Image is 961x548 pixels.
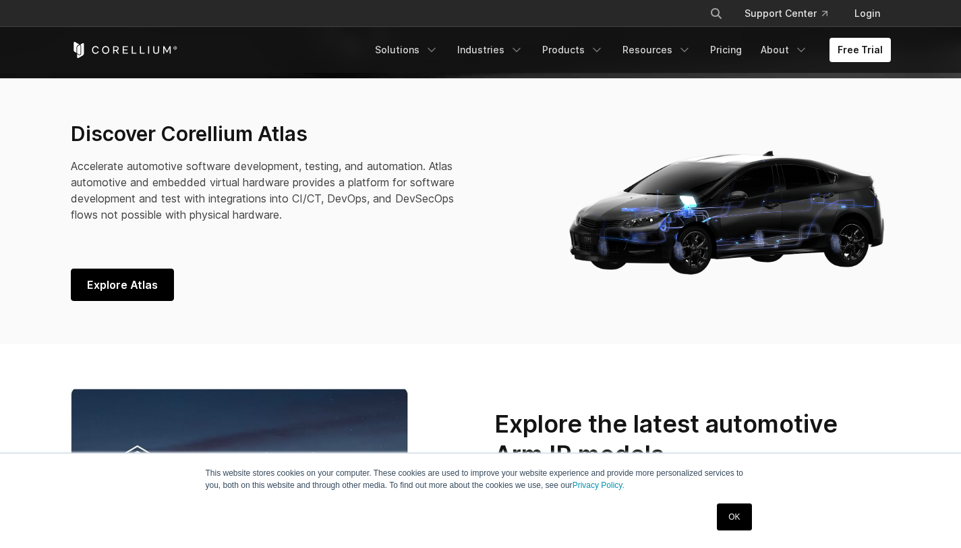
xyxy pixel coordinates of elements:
a: Solutions [367,38,446,62]
p: This website stores cookies on your computer. These cookies are used to improve your website expe... [206,467,756,491]
a: Products [534,38,612,62]
button: Search [704,1,728,26]
a: Privacy Policy. [573,481,624,490]
span: Explore Atlas [87,277,158,293]
p: Accelerate automotive software development, testing, and automation. Atlas automotive and embedde... [71,158,471,223]
a: OK [717,503,751,530]
a: Industries [449,38,531,62]
a: Explore Atlas [71,269,174,301]
img: Corellium_Hero_Atlas_Header [564,142,890,281]
a: Pricing [702,38,750,62]
a: Resources [614,38,699,62]
div: Navigation Menu [367,38,891,62]
a: Login [844,1,891,26]
a: About [753,38,816,62]
a: Support Center [734,1,838,26]
h3: Explore the latest automotive Arm IP models [494,409,840,470]
h3: Discover Corellium Atlas [71,121,471,147]
div: Navigation Menu [693,1,891,26]
a: Free Trial [829,38,891,62]
a: Corellium Home [71,42,178,58]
